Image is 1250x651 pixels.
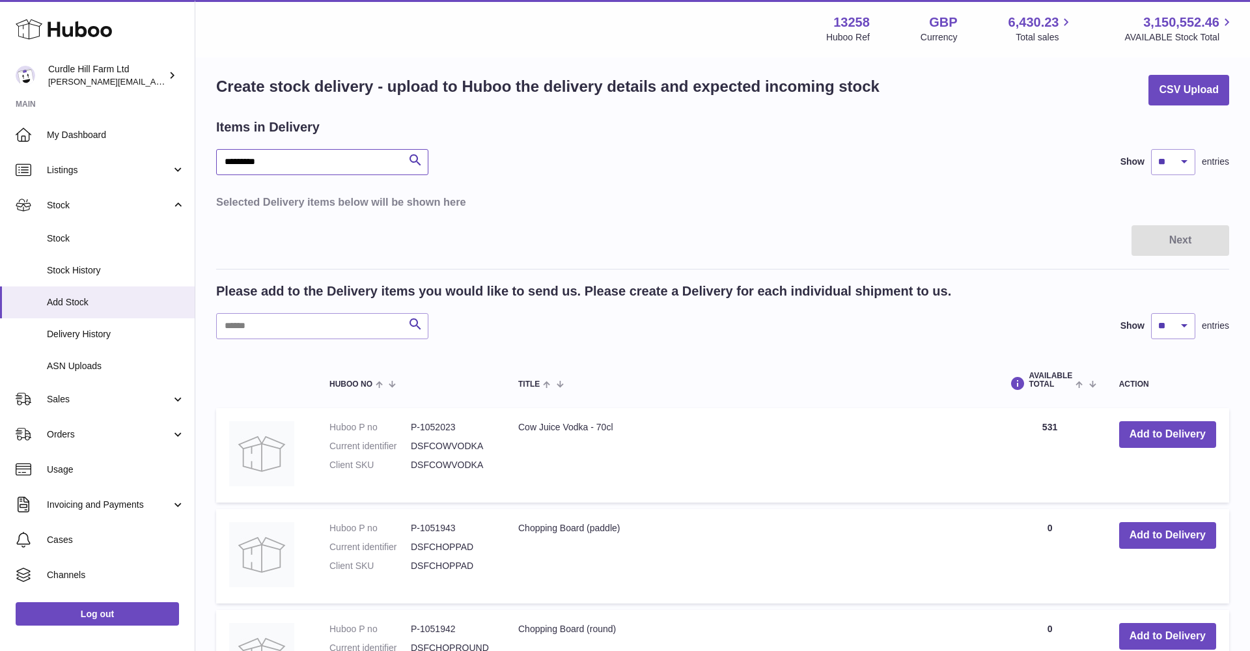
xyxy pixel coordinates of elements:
span: Stock [47,232,185,245]
span: Huboo no [329,380,372,389]
span: 6,430.23 [1008,14,1059,31]
button: Add to Delivery [1119,421,1216,448]
span: Add Stock [47,296,185,309]
dt: Huboo P no [329,421,411,434]
dd: DSFCHOPPAD [411,560,492,572]
td: 531 [993,408,1105,503]
span: Orders [47,428,171,441]
strong: 13258 [833,14,870,31]
span: Cases [47,534,185,546]
h2: Items in Delivery [216,118,320,136]
span: Delivery History [47,328,185,340]
div: Currency [921,31,958,44]
img: Chopping Board (paddle) [229,522,294,587]
dd: P-1051943 [411,522,492,534]
span: Invoicing and Payments [47,499,171,511]
a: 3,150,552.46 AVAILABLE Stock Total [1124,14,1234,44]
a: 6,430.23 Total sales [1008,14,1074,44]
img: Cow Juice Vodka - 70cl [229,421,294,486]
div: Curdle Hill Farm Ltd [48,63,165,88]
div: Action [1119,380,1216,389]
label: Show [1120,320,1145,332]
span: Listings [47,164,171,176]
h1: Create stock delivery - upload to Huboo the delivery details and expected incoming stock [216,76,880,97]
span: AVAILABLE Stock Total [1124,31,1234,44]
td: 0 [993,509,1105,603]
dt: Client SKU [329,459,411,471]
dt: Client SKU [329,560,411,572]
span: entries [1202,320,1229,332]
dt: Current identifier [329,541,411,553]
td: Cow Juice Vodka - 70cl [505,408,993,503]
button: Add to Delivery [1119,623,1216,650]
h2: Please add to the Delivery items you would like to send us. Please create a Delivery for each ind... [216,283,951,300]
strong: GBP [929,14,957,31]
span: Title [518,380,540,389]
span: Usage [47,464,185,476]
button: CSV Upload [1148,75,1229,105]
span: Sales [47,393,171,406]
div: Huboo Ref [826,31,870,44]
img: charlotte@diddlysquatfarmshop.com [16,66,35,85]
dd: P-1051942 [411,623,492,635]
span: AVAILABLE Total [1029,372,1072,389]
dt: Huboo P no [329,522,411,534]
label: Show [1120,156,1145,168]
dd: P-1052023 [411,421,492,434]
button: Add to Delivery [1119,522,1216,549]
td: Chopping Board (paddle) [505,509,993,603]
a: Log out [16,602,179,626]
dd: DSFCHOPPAD [411,541,492,553]
dd: DSFCOWVODKA [411,459,492,471]
dd: DSFCOWVODKA [411,440,492,452]
span: ASN Uploads [47,360,185,372]
span: My Dashboard [47,129,185,141]
span: [PERSON_NAME][EMAIL_ADDRESS][DOMAIN_NAME] [48,76,261,87]
span: Stock [47,199,171,212]
dt: Huboo P no [329,623,411,635]
span: Stock History [47,264,185,277]
h3: Selected Delivery items below will be shown here [216,195,1229,209]
span: 3,150,552.46 [1143,14,1219,31]
dt: Current identifier [329,440,411,452]
span: Channels [47,569,185,581]
span: Total sales [1016,31,1074,44]
span: entries [1202,156,1229,168]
